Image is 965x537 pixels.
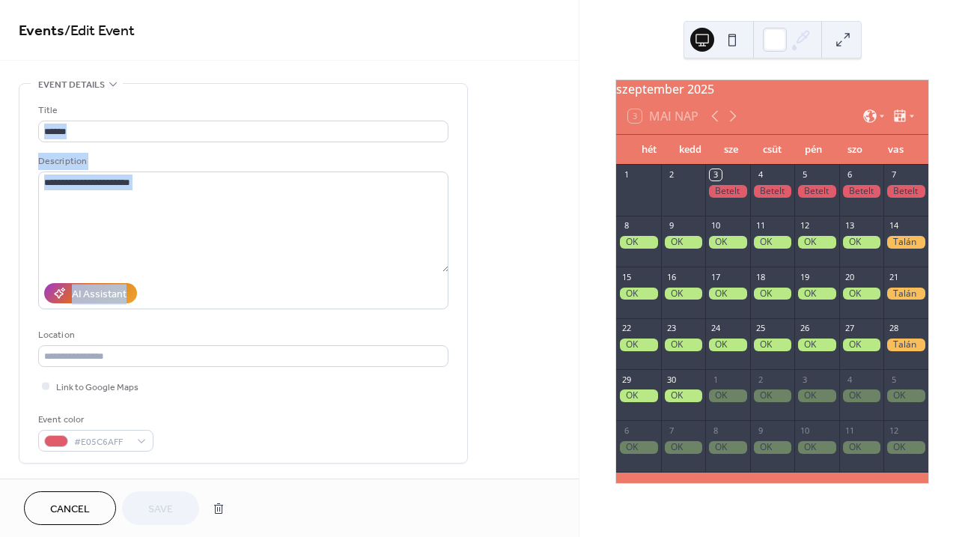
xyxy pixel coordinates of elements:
div: Talán [883,288,928,300]
div: OK [616,288,661,300]
div: OK [839,441,884,454]
div: 2 [755,374,766,385]
div: 21 [888,271,899,282]
div: OK [705,288,750,300]
div: 25 [755,323,766,334]
div: OK [661,339,706,351]
div: OK [616,389,661,402]
div: Talán [883,339,928,351]
div: kedd [669,135,710,165]
div: OK [883,441,928,454]
div: Location [38,327,445,343]
div: 28 [888,323,899,334]
div: OK [839,389,884,402]
div: OK [750,288,795,300]
span: Event details [38,77,105,93]
div: 16 [666,271,677,282]
div: 3 [710,169,721,180]
div: 5 [888,374,899,385]
span: Link to Google Maps [56,380,138,395]
div: Betelt [705,185,750,198]
div: OK [750,441,795,454]
div: 6 [844,169,855,180]
div: 9 [666,220,677,231]
div: csüt [752,135,793,165]
div: OK [661,441,706,454]
div: 24 [710,323,721,334]
div: 29 [621,374,632,385]
div: 1 [710,374,721,385]
div: Talán [883,236,928,249]
div: Betelt [794,185,839,198]
div: Betelt [750,185,795,198]
div: OK [794,236,839,249]
div: OK [794,441,839,454]
div: OK [750,389,795,402]
div: 18 [755,271,766,282]
div: OK [750,236,795,249]
a: Events [19,16,64,46]
div: OK [794,339,839,351]
div: 9 [755,425,766,436]
div: OK [839,288,884,300]
div: sze [710,135,752,165]
div: 30 [666,374,677,385]
div: OK [705,389,750,402]
div: Event color [38,412,150,428]
div: OK [616,236,661,249]
div: 8 [621,220,632,231]
div: szeptember 2025 [616,80,928,98]
div: OK [839,339,884,351]
div: 2 [666,169,677,180]
div: 19 [799,271,810,282]
div: 13 [844,220,855,231]
div: 10 [799,425,810,436]
div: 12 [888,425,899,436]
div: 15 [621,271,632,282]
div: pén [793,135,834,165]
div: OK [883,389,928,402]
span: Cancel [50,502,90,518]
div: 7 [888,169,899,180]
div: OK [661,288,706,300]
span: / Edit Event [64,16,135,46]
div: 3 [799,374,810,385]
div: hét [628,135,669,165]
button: Cancel [24,491,116,525]
div: OK [705,236,750,249]
div: 4 [844,374,855,385]
div: 4 [755,169,766,180]
div: 7 [666,425,677,436]
div: 6 [621,425,632,436]
div: OK [661,389,706,402]
div: szo [834,135,875,165]
div: 1 [621,169,632,180]
div: Betelt [883,185,928,198]
div: OK [616,339,661,351]
div: 23 [666,323,677,334]
div: AI Assistant [72,287,127,303]
div: 11 [755,220,766,231]
div: 22 [621,323,632,334]
button: AI Assistant [44,283,137,303]
div: OK [705,339,750,351]
div: OK [705,441,750,454]
div: 10 [710,220,721,231]
div: OK [794,389,839,402]
div: 17 [710,271,721,282]
div: 27 [844,323,855,334]
div: OK [750,339,795,351]
div: 14 [888,220,899,231]
div: Description [38,154,445,169]
div: vas [875,135,916,165]
div: Title [38,103,445,118]
div: OK [839,236,884,249]
div: 11 [844,425,855,436]
div: OK [661,236,706,249]
div: 8 [710,425,721,436]
div: 12 [799,220,810,231]
div: 5 [799,169,810,180]
span: #E05C6AFF [74,434,130,450]
div: Betelt [839,185,884,198]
